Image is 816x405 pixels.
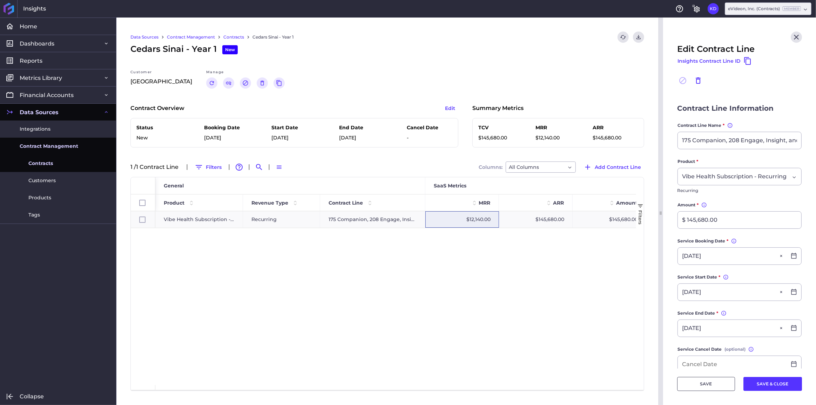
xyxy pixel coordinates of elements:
[499,211,573,228] div: $145,680.00
[535,134,581,142] p: $12,140.00
[580,162,644,173] button: Add Contract Line
[677,168,802,185] div: Dropdown select
[167,34,215,40] a: Contract Management
[131,211,155,228] div: Press SPACE to select this row.
[509,163,539,171] span: All Columns
[130,34,159,40] a: Data Sources
[20,143,78,150] span: Contract Management
[240,77,251,89] button: Cancel
[708,3,719,14] button: User Menu
[678,284,787,301] input: Select Date
[791,32,802,43] button: Close
[677,57,741,65] span: Insights Contract Line ID
[478,134,524,142] p: $145,680.00
[204,134,250,142] p: [DATE]
[329,200,363,206] span: Contract Line
[691,3,702,14] button: General Settings
[434,183,466,189] span: SaaS Metrics
[339,134,385,142] p: [DATE]
[191,162,225,173] button: Filters
[678,248,787,265] input: Select Date
[478,124,524,131] p: TCV
[272,124,317,131] p: Start Date
[243,211,320,228] div: Recurring
[678,356,787,373] input: Cancel Date
[677,122,721,129] span: Contract Line Name
[593,134,638,142] p: $145,680.00
[20,91,74,99] span: Financial Accounts
[479,200,490,206] span: MRR
[677,103,774,114] span: Contract Line Information
[130,164,183,170] div: 1 / 1 Contract Line
[678,212,801,228] input: Enter Amount
[677,201,695,208] span: Amount
[678,320,787,337] input: Select Date
[693,75,704,86] button: Delete
[223,77,234,89] button: Link
[593,124,638,131] p: ARR
[472,104,524,112] p: Summary Metrics
[677,43,755,55] span: Edit Contract Line
[20,109,59,116] span: Data Sources
[222,45,238,54] div: New
[252,34,294,40] a: Cedars Sinai - Year 1
[506,162,576,173] div: Dropdown select
[320,211,425,228] div: 175 Companion, 208 Engage, Insight, and Aware
[778,284,787,301] button: Close
[164,212,235,227] span: Vibe Health Subscription - Recurring
[20,40,54,47] span: Dashboards
[553,200,564,206] span: ARR
[206,69,285,77] div: Manage
[677,310,715,317] span: Service End Date
[20,393,44,400] span: Collapse
[725,2,811,15] div: Dropdown select
[618,32,629,43] button: Refresh
[130,77,192,86] p: [GEOGRAPHIC_DATA]
[130,43,238,55] span: Cedars Sinai - Year 1
[728,6,801,12] div: eVideon, Inc. (Contracts)
[136,134,182,142] p: New
[677,185,802,193] p: Recurring
[425,211,499,228] div: $12,140.00
[674,3,685,14] button: Help
[573,211,646,228] div: $145,680.00
[28,211,40,219] span: Tags
[638,210,643,225] span: Filters
[677,158,695,165] span: Product
[130,104,184,112] p: Contract Overview
[407,134,452,142] p: -
[724,346,746,353] span: (optional)
[442,103,458,114] button: Edit
[223,34,244,40] a: Contracts
[251,200,288,206] span: Revenue Type
[682,172,787,181] span: Vibe Health Subscription - Recurring
[677,346,722,353] span: Service Cancel Date
[678,132,801,149] input: Name your contract line
[254,162,265,173] button: Search by
[206,77,217,89] button: Renew
[257,77,268,89] button: Delete
[28,160,53,167] span: Contracts
[136,124,182,131] p: Status
[20,125,50,133] span: Integrations
[28,194,51,201] span: Products
[783,6,801,11] ins: Member
[20,57,42,64] span: Reports
[407,124,452,131] p: Cancel Date
[778,248,787,265] button: Close
[778,320,787,337] button: Close
[595,163,641,171] span: Add Contract Line
[20,23,37,30] span: Home
[130,69,192,77] div: Customer
[272,134,317,142] p: [DATE]
[339,124,385,131] p: End Date
[164,183,184,189] span: General
[677,274,717,281] span: Service Start Date
[633,32,644,43] button: Download
[204,124,250,131] p: Booking Date
[479,165,503,170] span: Columns:
[743,377,802,391] button: SAVE & CLOSE
[535,124,581,131] p: MRR
[164,200,184,206] span: Product
[677,55,752,67] button: Insights Contract Line ID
